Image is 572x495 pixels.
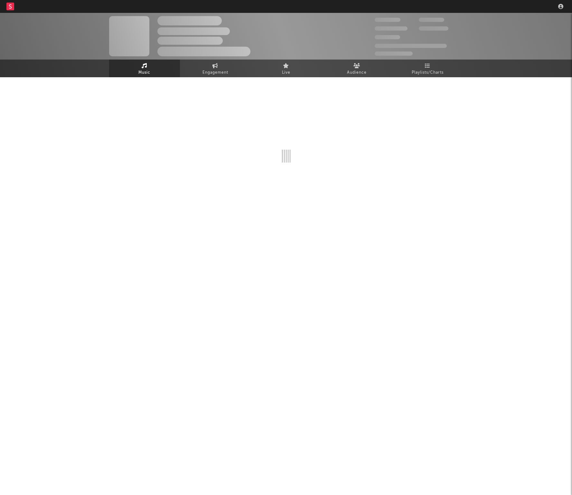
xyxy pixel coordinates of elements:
[202,69,228,77] span: Engagement
[375,51,413,56] span: Jump Score: 85.0
[138,69,150,77] span: Music
[322,60,392,77] a: Audience
[375,35,400,39] span: 100,000
[375,26,408,31] span: 50,000,000
[282,69,290,77] span: Live
[375,18,400,22] span: 300,000
[109,60,180,77] a: Music
[347,69,367,77] span: Audience
[375,44,447,48] span: 50,000,000 Monthly Listeners
[412,69,444,77] span: Playlists/Charts
[251,60,322,77] a: Live
[419,26,448,31] span: 1,000,000
[392,60,463,77] a: Playlists/Charts
[419,18,444,22] span: 100,000
[180,60,251,77] a: Engagement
